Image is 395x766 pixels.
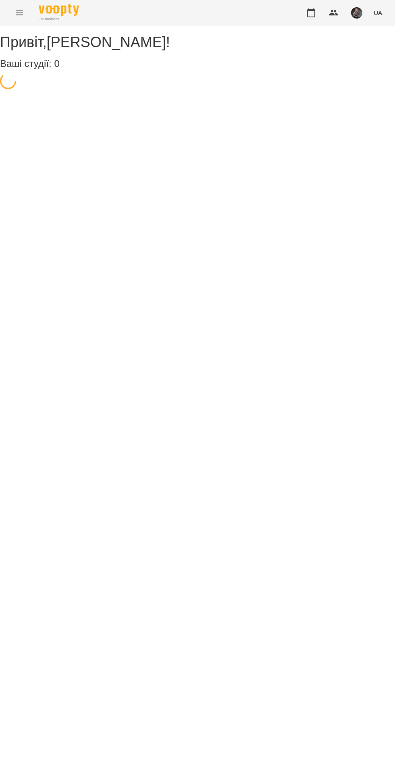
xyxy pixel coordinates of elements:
[39,4,79,16] img: Voopty Logo
[370,5,385,20] button: UA
[54,58,59,69] span: 0
[374,8,382,17] span: UA
[351,7,362,19] img: 9774cdb94cd07e2c046c34ee188bda8a.png
[39,17,79,22] span: For Business
[10,3,29,23] button: Menu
